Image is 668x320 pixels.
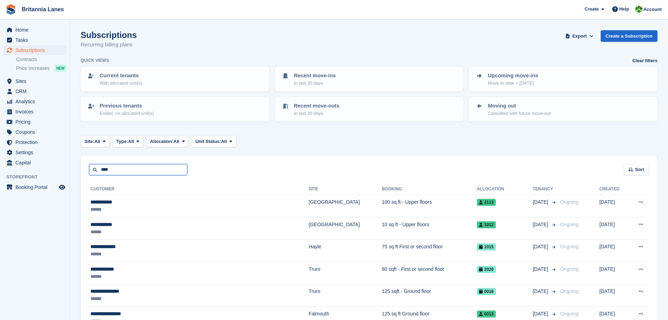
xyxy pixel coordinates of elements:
[309,284,382,307] td: Truro
[58,183,66,191] a: Preview store
[19,4,67,15] a: Britannia Lanes
[113,136,143,147] button: Type: All
[146,136,189,147] button: Allocation: All
[470,67,657,91] a: Upcoming move-ins Move-in date > [DATE]
[533,198,549,206] span: [DATE]
[4,97,66,106] a: menu
[635,166,644,173] span: Sort
[632,57,657,64] a: Clear filters
[309,262,382,284] td: Truro
[81,98,269,121] a: Previous tenants Ended, no allocated unit(s)
[309,184,382,195] th: Site
[560,266,579,272] span: Ongoing
[81,136,110,147] button: Site: All
[533,310,549,318] span: [DATE]
[572,33,587,40] span: Export
[15,86,58,96] span: CRM
[599,262,628,284] td: [DATE]
[15,35,58,45] span: Tasks
[15,107,58,117] span: Invoices
[15,117,58,127] span: Pricing
[488,72,538,80] p: Upcoming move-ins
[15,97,58,106] span: Analytics
[382,217,477,240] td: 10 sq ft - Upper floors
[15,45,58,55] span: Subscriptions
[599,184,628,195] th: Created
[560,244,579,249] span: Ongoing
[619,6,629,13] span: Help
[15,25,58,35] span: Home
[643,6,662,13] span: Account
[4,127,66,137] a: menu
[4,107,66,117] a: menu
[4,35,66,45] a: menu
[15,76,58,86] span: Sites
[309,195,382,217] td: [GEOGRAPHIC_DATA]
[4,76,66,86] a: menu
[128,138,134,145] span: All
[488,102,551,110] p: Moving out
[488,110,551,117] p: Cancelled with future move-out
[599,217,628,240] td: [DATE]
[585,6,599,13] span: Create
[599,195,628,217] td: [DATE]
[15,127,58,137] span: Coupons
[4,117,66,127] a: menu
[294,102,339,110] p: Recent move-outs
[382,240,477,262] td: 75 sq ft First or second floor
[477,221,496,228] span: 1012
[294,80,336,87] p: In last 30 days
[477,184,533,195] th: Allocation
[16,64,66,72] a: Price increases NEW
[4,158,66,168] a: menu
[477,199,496,206] span: 2113
[4,25,66,35] a: menu
[470,98,657,121] a: Moving out Cancelled with future move-out
[477,266,496,273] span: 2020
[382,284,477,307] td: 125 sqft - Ground floor
[560,311,579,316] span: Ongoing
[100,110,154,117] p: Ended, no allocated unit(s)
[309,217,382,240] td: [GEOGRAPHIC_DATA]
[100,102,154,110] p: Previous tenants
[294,110,339,117] p: In last 30 days
[81,41,137,49] p: Recurring billing plans
[533,221,549,228] span: [DATE]
[191,136,236,147] button: Unit Status: All
[15,182,58,192] span: Booking Portal
[55,65,66,72] div: NEW
[94,138,100,145] span: All
[81,57,109,64] h6: Quick views
[4,45,66,55] a: menu
[533,184,557,195] th: Tenancy
[599,240,628,262] td: [DATE]
[276,67,463,91] a: Recent move-ins In last 30 days
[4,148,66,157] a: menu
[294,72,336,80] p: Recent move-ins
[309,240,382,262] td: Hayle
[15,158,58,168] span: Capital
[477,243,496,250] span: 1015
[15,148,58,157] span: Settings
[150,138,174,145] span: Allocation:
[599,284,628,307] td: [DATE]
[116,138,128,145] span: Type:
[85,138,94,145] span: Site:
[382,195,477,217] td: 100 sq ft - Upper floors
[4,182,66,192] a: menu
[221,138,227,145] span: All
[6,4,16,15] img: stora-icon-8386f47178a22dfd0bd8f6a31ec36ba5ce8667c1dd55bd0f319d3a0aa187defe.svg
[560,199,579,205] span: Ongoing
[81,30,137,40] h1: Subscriptions
[15,137,58,147] span: Protection
[564,30,595,42] button: Export
[635,6,642,13] img: Robert Parr
[477,288,496,295] span: 0016
[382,184,477,195] th: Booking
[533,266,549,273] span: [DATE]
[195,138,221,145] span: Unit Status:
[533,288,549,295] span: [DATE]
[100,72,142,80] p: Current tenants
[100,80,142,87] p: With allocated unit(s)
[382,262,477,284] td: 80 sqft - First or second floor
